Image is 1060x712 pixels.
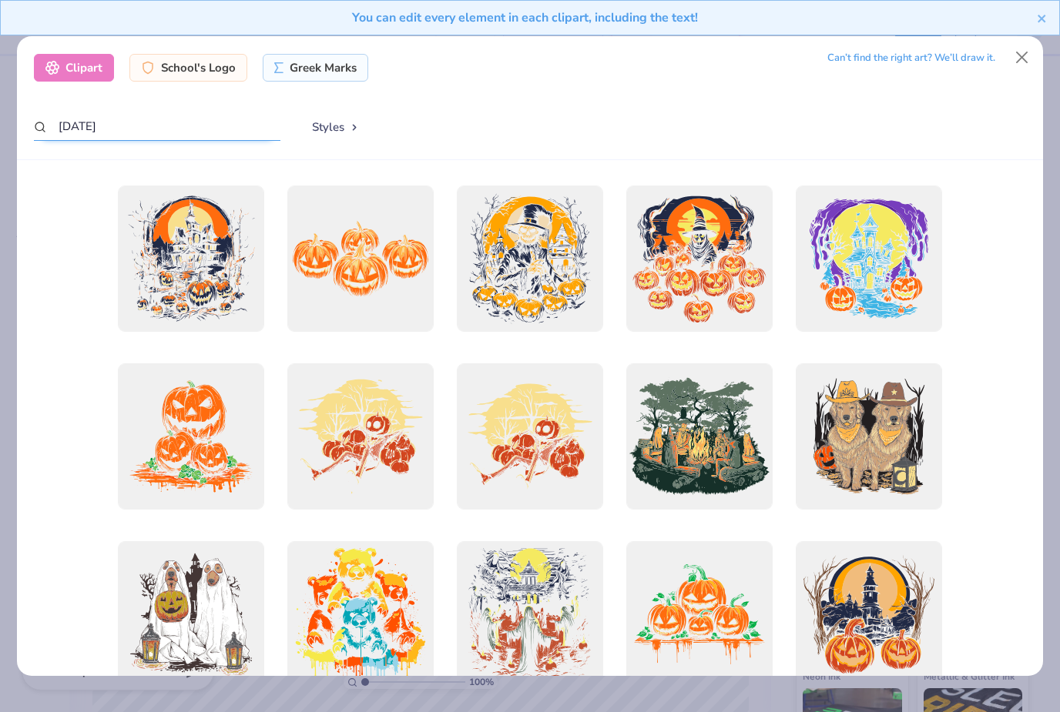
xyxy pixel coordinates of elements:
div: Can’t find the right art? We’ll draw it. [827,45,995,72]
div: Greek Marks [263,54,368,82]
div: Clipart [34,54,114,82]
button: Close [1008,43,1037,72]
button: Styles [296,112,376,142]
button: close [1037,8,1048,27]
div: School's Logo [129,54,247,82]
input: Search by name [34,112,280,141]
div: You can edit every element in each clipart, including the text! [12,8,1037,27]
